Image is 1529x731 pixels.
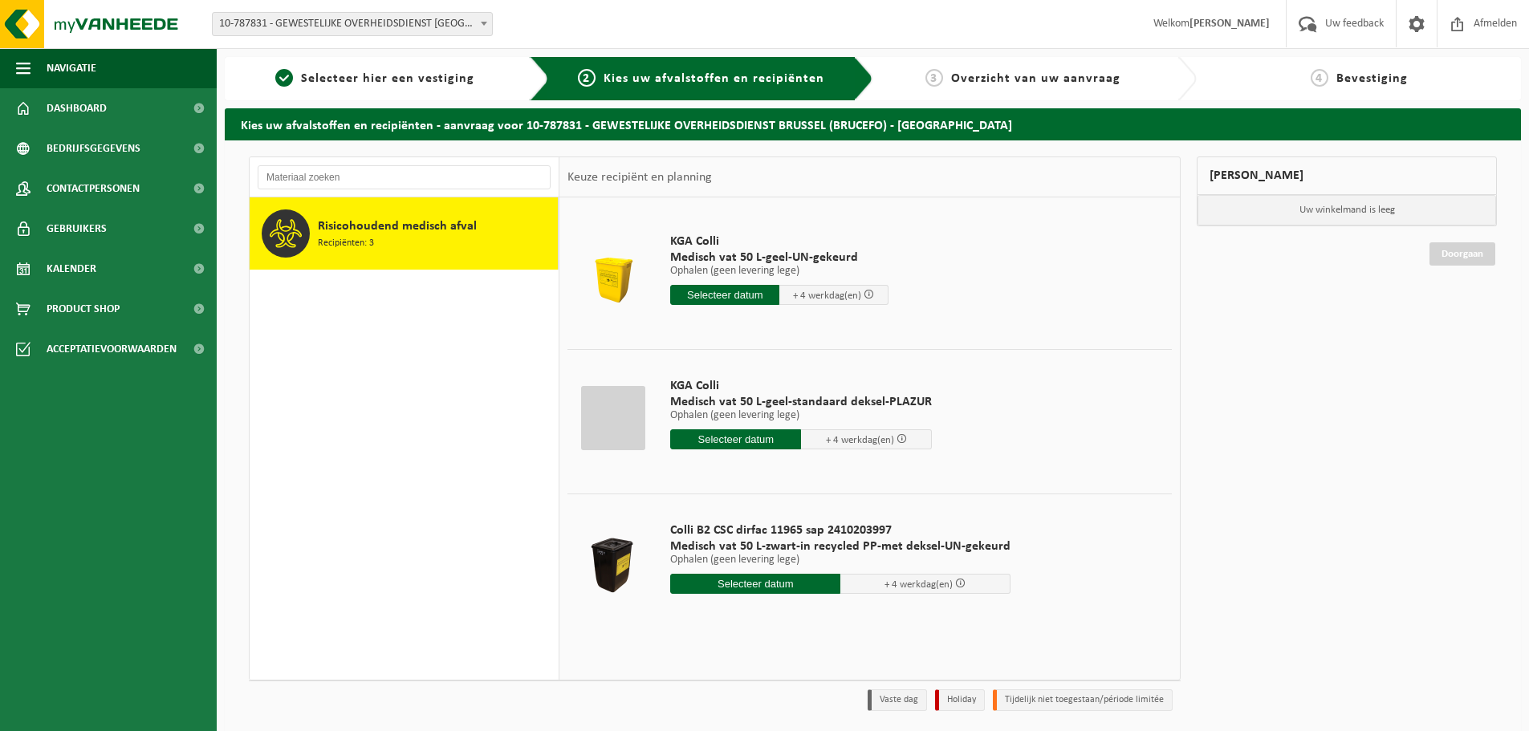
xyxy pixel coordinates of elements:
[318,236,374,251] span: Recipiënten: 3
[951,72,1120,85] span: Overzicht van uw aanvraag
[47,169,140,209] span: Contactpersonen
[925,69,943,87] span: 3
[275,69,293,87] span: 1
[1198,195,1496,225] p: Uw winkelmand is leeg
[1336,72,1408,85] span: Bevestiging
[670,410,932,421] p: Ophalen (geen levering lege)
[47,88,107,128] span: Dashboard
[318,217,477,236] span: Risicohoudend medisch afval
[225,108,1521,140] h2: Kies uw afvalstoffen en recipiënten - aanvraag voor 10-787831 - GEWESTELIJKE OVERHEIDSDIENST BRUS...
[670,554,1011,566] p: Ophalen (geen levering lege)
[578,69,596,87] span: 2
[47,48,96,88] span: Navigatie
[670,378,932,394] span: KGA Colli
[47,209,107,249] span: Gebruikers
[670,574,840,594] input: Selecteer datum
[250,197,559,270] button: Risicohoudend medisch afval Recipiënten: 3
[868,689,927,711] li: Vaste dag
[1429,242,1495,266] a: Doorgaan
[793,290,861,301] span: + 4 werkdag(en)
[258,165,551,189] input: Materiaal zoeken
[670,394,932,410] span: Medisch vat 50 L-geel-standaard deksel-PLAZUR
[670,522,1011,538] span: Colli B2 CSC dirfac 11965 sap 2410203997
[993,689,1173,711] li: Tijdelijk niet toegestaan/période limitée
[47,329,177,369] span: Acceptatievoorwaarden
[47,289,120,329] span: Product Shop
[670,285,779,305] input: Selecteer datum
[213,13,492,35] span: 10-787831 - GEWESTELIJKE OVERHEIDSDIENST BRUSSEL (BRUCEFO) - ANDERLECHT
[935,689,985,711] li: Holiday
[301,72,474,85] span: Selecteer hier een vestiging
[1311,69,1328,87] span: 4
[1189,18,1270,30] strong: [PERSON_NAME]
[670,429,801,449] input: Selecteer datum
[670,234,889,250] span: KGA Colli
[559,157,720,197] div: Keuze recipiënt en planning
[670,266,889,277] p: Ophalen (geen levering lege)
[826,435,894,445] span: + 4 werkdag(en)
[212,12,493,36] span: 10-787831 - GEWESTELIJKE OVERHEIDSDIENST BRUSSEL (BRUCEFO) - ANDERLECHT
[47,249,96,289] span: Kalender
[604,72,824,85] span: Kies uw afvalstoffen en recipiënten
[233,69,517,88] a: 1Selecteer hier een vestiging
[670,250,889,266] span: Medisch vat 50 L-geel-UN-gekeurd
[47,128,140,169] span: Bedrijfsgegevens
[1197,156,1497,195] div: [PERSON_NAME]
[670,538,1011,554] span: Medisch vat 50 L-zwart-in recycled PP-met deksel-UN-gekeurd
[884,579,953,590] span: + 4 werkdag(en)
